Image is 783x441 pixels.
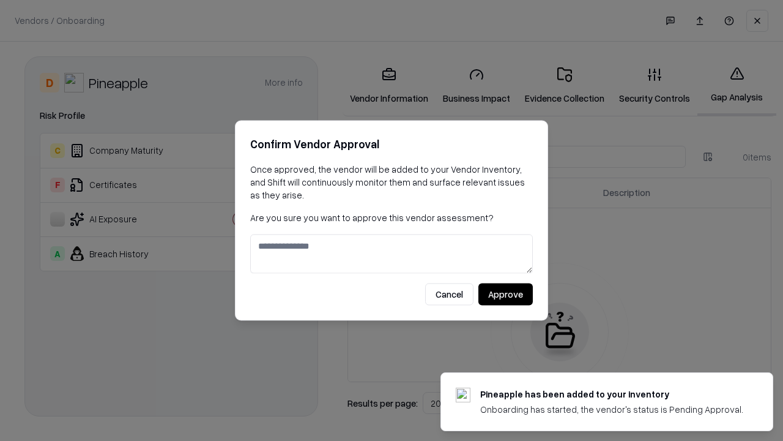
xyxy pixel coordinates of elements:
button: Cancel [425,284,473,306]
button: Approve [478,284,533,306]
h2: Confirm Vendor Approval [250,135,533,153]
p: Once approved, the vendor will be added to your Vendor Inventory, and Shift will continuously mon... [250,163,533,202]
div: Pineapple has been added to your inventory [480,388,743,401]
div: Onboarding has started, the vendor's status is Pending Approval. [480,403,743,416]
p: Are you sure you want to approve this vendor assessment? [250,211,533,224]
img: pineappleenergy.com [456,388,470,402]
